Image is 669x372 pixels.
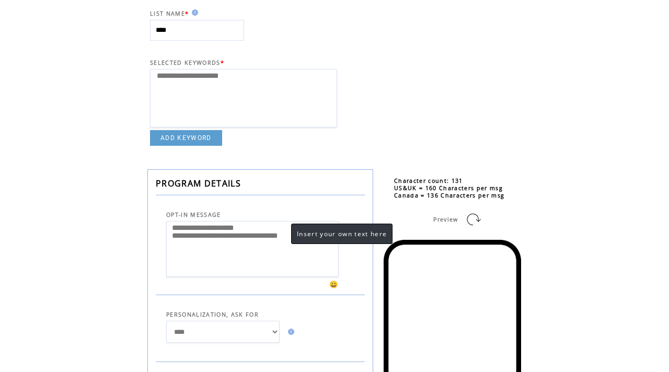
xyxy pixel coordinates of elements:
span: OPT-IN MESSAGE [166,211,221,218]
span: PERSONALIZATION, ASK FOR [166,311,259,318]
span: Insert your own text here [297,229,387,238]
span: LIST NAME [150,10,185,17]
span: US&UK = 160 Characters per msg [394,184,503,192]
span: SELECTED KEYWORDS [150,59,221,66]
span: PROGRAM DETAILS [156,178,241,189]
a: ADD KEYWORD [150,130,222,146]
img: help.gif [189,9,198,16]
span: Character count: 131 [394,177,463,184]
img: help.gif [285,329,294,335]
span: Preview [433,216,458,223]
span: 😀 [329,280,339,289]
span: Canada = 136 Characters per msg [394,192,504,199]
